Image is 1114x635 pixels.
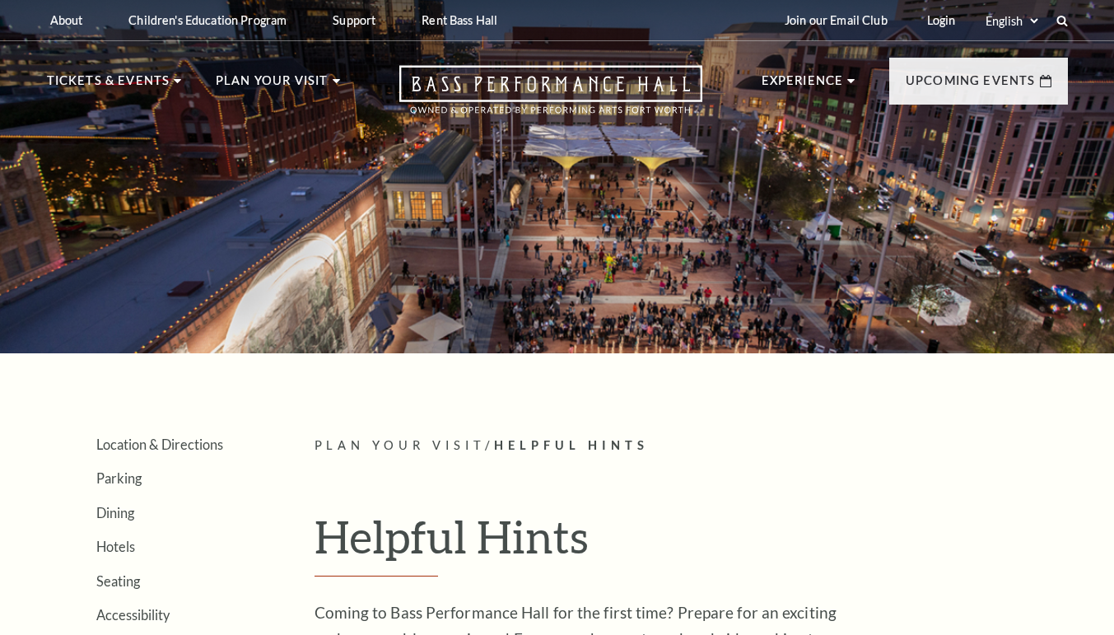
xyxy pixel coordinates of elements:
span: Plan Your Visit [315,438,486,452]
a: Seating [96,573,140,589]
span: Helpful Hints [494,438,649,452]
a: Accessibility [96,607,170,623]
h1: Helpful Hints [315,510,1068,577]
p: Support [333,13,375,27]
p: Rent Bass Hall [422,13,497,27]
a: Hotels [96,539,135,554]
select: Select: [982,13,1041,29]
p: About [50,13,83,27]
a: Location & Directions [96,437,223,452]
a: Parking [96,470,142,486]
p: Children's Education Program [128,13,287,27]
p: Upcoming Events [906,71,1036,100]
a: Dining [96,505,134,521]
p: Plan Your Visit [216,71,329,100]
p: Experience [762,71,844,100]
p: Tickets & Events [47,71,170,100]
p: / [315,436,1068,456]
